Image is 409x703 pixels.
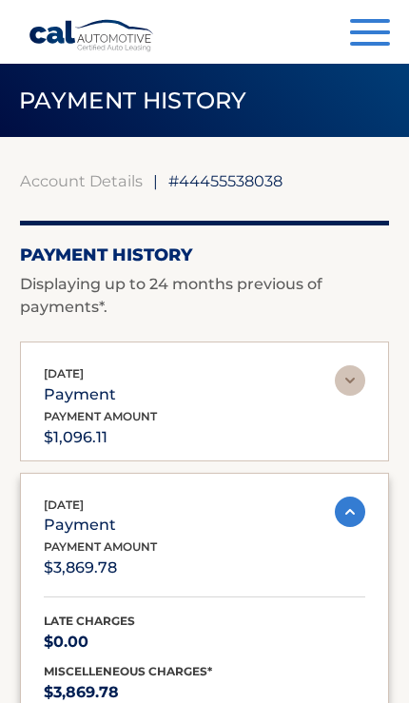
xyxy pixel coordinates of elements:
h2: Payment History [20,244,389,265]
p: $3,869.78 [44,555,157,581]
p: payment [44,512,116,538]
button: Menu [350,19,390,50]
a: Cal Automotive [29,19,155,52]
p: payment [44,381,116,408]
span: #44455538038 [168,171,282,190]
p: $0.00 [44,629,135,655]
span: [DATE] [44,366,84,381]
a: Account Details [20,171,143,190]
span: payment amount [44,409,157,423]
span: PAYMENT HISTORY [19,87,247,114]
span: Late Charges [44,614,135,628]
span: payment amount [44,539,157,554]
img: accordion-active.svg [335,497,365,527]
img: accordion-rest.svg [335,365,365,396]
span: | [153,171,158,190]
span: [DATE] [44,498,84,512]
p: Displaying up to 24 months previous of payments*. [20,273,389,319]
span: Miscelleneous Charges* [44,664,212,678]
p: $1,096.11 [44,424,157,451]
